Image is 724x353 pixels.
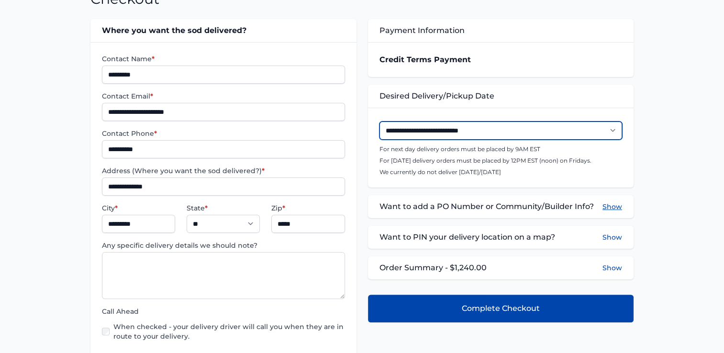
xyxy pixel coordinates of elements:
label: Any specific delivery details we should note? [102,241,345,250]
div: Where you want the sod delivered? [90,19,356,42]
label: State [187,203,260,213]
label: Contact Phone [102,129,345,138]
button: Show [602,263,622,273]
div: Payment Information [368,19,634,42]
button: Show [602,232,622,243]
label: When checked - your delivery driver will call you when they are in route to your delivery. [113,322,345,341]
label: Contact Email [102,91,345,101]
p: For next day delivery orders must be placed by 9AM EST [379,145,622,153]
span: Want to add a PO Number or Community/Builder Info? [379,201,594,212]
span: Complete Checkout [462,303,540,314]
p: We currently do not deliver [DATE]/[DATE] [379,168,622,176]
span: Want to PIN your delivery location on a map? [379,232,555,243]
strong: Credit Terms Payment [379,55,471,64]
label: City [102,203,175,213]
button: Show [602,201,622,212]
div: Desired Delivery/Pickup Date [368,85,634,108]
label: Contact Name [102,54,345,64]
span: Order Summary - $1,240.00 [379,262,487,274]
label: Call Ahead [102,307,345,316]
label: Zip [271,203,345,213]
p: For [DATE] delivery orders must be placed by 12PM EST (noon) on Fridays. [379,157,622,165]
button: Complete Checkout [368,295,634,322]
label: Address (Where you want the sod delivered?) [102,166,345,176]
